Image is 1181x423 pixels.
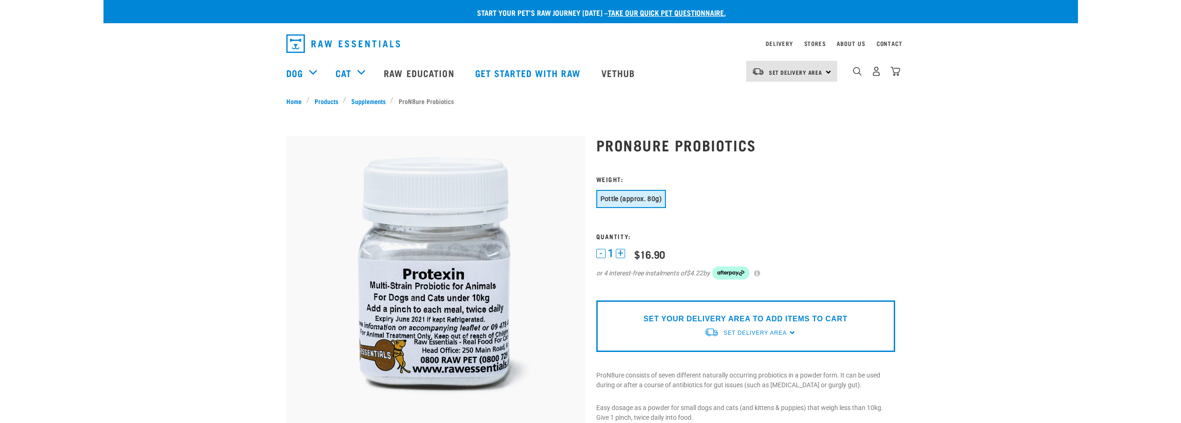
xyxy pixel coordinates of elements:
[336,66,351,80] a: Cat
[596,190,666,208] button: Pottle (approx. 80g)
[286,96,895,106] nav: breadcrumbs
[704,327,719,337] img: van-moving.png
[644,313,847,325] p: SET YOUR DELIVERY AREA TO ADD ITEMS TO CART
[723,330,787,336] span: Set Delivery Area
[596,403,895,423] p: Easy dosage as a powder for small dogs and cats (and kittens & puppies) that weigh less than 10kg...
[608,248,613,258] span: 1
[103,54,1078,91] nav: dropdown navigation
[286,96,307,106] a: Home
[596,176,895,182] h3: Weight:
[877,42,903,45] a: Contact
[596,233,895,240] h3: Quantity:
[616,249,625,258] button: +
[596,137,895,153] h1: ProN8ure Probiotics
[110,7,1085,18] p: Start your pet’s raw journey [DATE] –
[752,67,764,76] img: van-moving.png
[374,54,465,91] a: Raw Education
[596,267,895,280] div: or 4 interest-free instalments of by
[686,268,703,278] span: $4.22
[871,66,881,76] img: user.png
[286,66,303,80] a: Dog
[310,96,343,106] a: Products
[600,195,662,202] span: Pottle (approx. 80g)
[608,10,726,14] a: take our quick pet questionnaire.
[853,67,862,76] img: home-icon-1@2x.png
[712,267,749,280] img: Afterpay
[766,42,793,45] a: Delivery
[286,34,400,53] img: Raw Essentials Logo
[592,54,647,91] a: Vethub
[769,71,823,74] span: Set Delivery Area
[466,54,592,91] a: Get started with Raw
[346,96,390,106] a: Supplements
[634,248,665,260] div: $16.90
[804,42,826,45] a: Stores
[279,31,903,57] nav: dropdown navigation
[837,42,865,45] a: About Us
[596,249,606,258] button: -
[891,66,900,76] img: home-icon@2x.png
[596,371,895,390] p: ProN8ure consists of seven different naturally occurring probiotics in a powder form. It can be u...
